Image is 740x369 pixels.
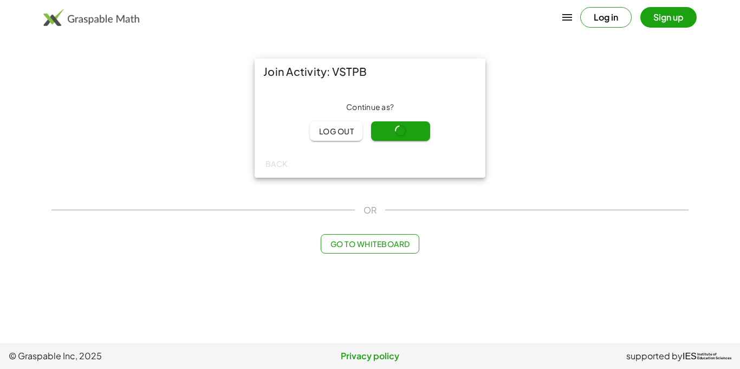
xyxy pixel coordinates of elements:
button: Log in [580,7,632,28]
span: IES [683,351,697,361]
span: supported by [626,349,683,362]
span: OR [363,204,377,217]
button: Log out [310,121,362,141]
div: Continue as ? [263,102,477,113]
div: Join Activity: VSTPB [255,59,485,85]
a: Privacy policy [250,349,491,362]
span: Log out [319,126,354,136]
button: Go to Whiteboard [321,234,419,254]
button: Sign up [640,7,697,28]
span: © Graspable Inc, 2025 [9,349,250,362]
a: IESInstitute ofEducation Sciences [683,349,731,362]
span: Go to Whiteboard [330,239,410,249]
span: Institute of Education Sciences [697,353,731,360]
